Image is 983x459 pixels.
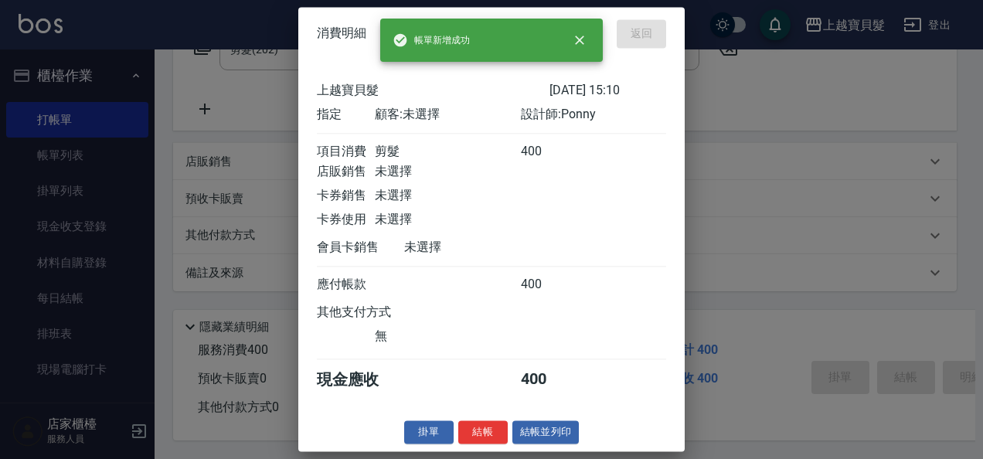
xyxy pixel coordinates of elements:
div: 項目消費 [317,144,375,160]
div: 指定 [317,107,375,123]
div: 卡券銷售 [317,188,375,204]
div: 設計師: Ponny [521,107,666,123]
button: 掛單 [404,420,454,444]
div: 未選擇 [404,240,549,256]
div: 上越寶貝髮 [317,83,549,99]
div: 未選擇 [375,188,520,204]
div: 顧客: 未選擇 [375,107,520,123]
div: [DATE] 15:10 [549,83,666,99]
div: 400 [521,277,579,293]
span: 消費明細 [317,26,366,42]
div: 卡券使用 [317,212,375,228]
div: 現金應收 [317,369,404,390]
div: 店販銷售 [317,164,375,180]
button: 結帳並列印 [512,420,580,444]
div: 400 [521,144,579,160]
div: 其他支付方式 [317,304,434,321]
button: 結帳 [458,420,508,444]
button: close [563,23,597,57]
span: 帳單新增成功 [393,32,470,48]
div: 應付帳款 [317,277,375,293]
div: 未選擇 [375,212,520,228]
div: 無 [375,328,520,345]
div: 會員卡銷售 [317,240,404,256]
div: 400 [521,369,579,390]
div: 未選擇 [375,164,520,180]
div: 剪髮 [375,144,520,160]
